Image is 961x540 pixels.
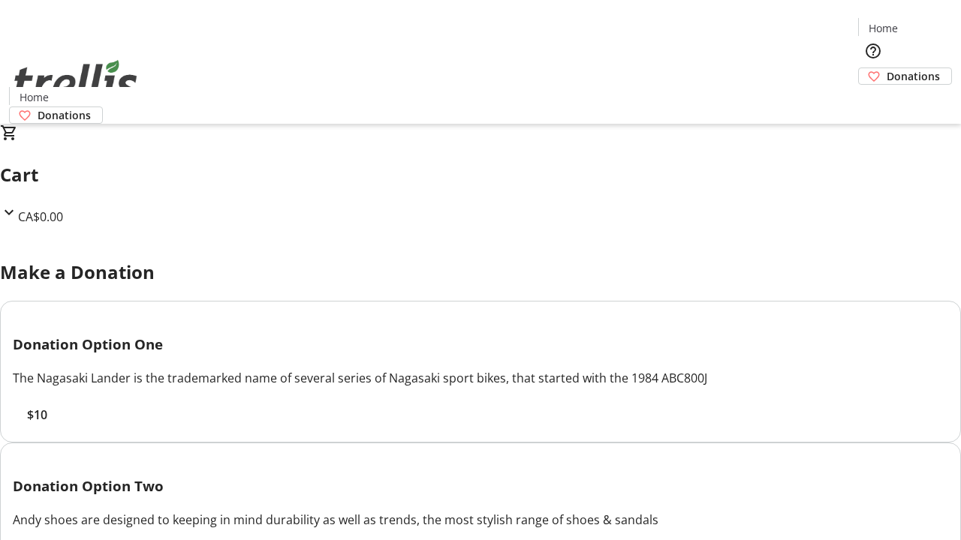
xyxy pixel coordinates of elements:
h3: Donation Option Two [13,475,948,496]
a: Donations [9,106,103,124]
div: The Nagasaki Lander is the trademarked name of several series of Nagasaki sport bikes, that start... [13,369,948,387]
span: Donations [887,68,940,84]
button: Cart [858,85,888,115]
a: Home [10,89,58,105]
span: CA$0.00 [18,208,63,225]
span: Home [869,20,898,36]
div: Andy shoes are designed to keeping in mind durability as well as trends, the most stylish range o... [13,511,948,529]
a: Donations [858,67,952,85]
span: Home [20,89,49,105]
h3: Donation Option One [13,334,948,355]
span: Donations [38,107,91,123]
a: Home [859,20,907,36]
img: Orient E2E Organization jrbnBDtHAO's Logo [9,43,143,118]
button: $10 [13,406,61,424]
button: Help [858,36,888,66]
span: $10 [27,406,47,424]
